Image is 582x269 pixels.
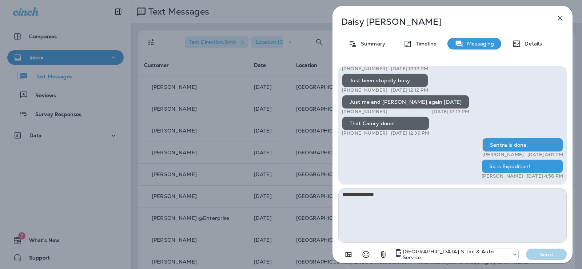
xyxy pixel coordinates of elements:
p: Details [521,41,542,47]
div: +1 (301) 975-0024 [391,249,518,260]
p: [GEOGRAPHIC_DATA] S Tire & Auto Service [403,249,508,260]
p: Messaging [463,41,494,47]
div: Just me and [PERSON_NAME] again [DATE] [342,95,469,109]
div: Just been stupidly busy [342,74,428,87]
p: [DATE] 4:56 PM [527,173,563,179]
div: That Camry done! [342,116,429,130]
p: [PERSON_NAME] [482,173,523,179]
button: Add in a premade template [341,247,356,262]
p: Summary [357,41,385,47]
p: [DATE] 12:12 PM [432,109,469,115]
p: [DATE] 12:39 PM [391,130,429,136]
div: Sentra is done. [482,138,563,152]
button: Select an emoji [359,247,373,262]
p: [PHONE_NUMBER] [342,109,387,115]
p: [DATE] 12:12 PM [391,66,428,72]
p: [PHONE_NUMBER] [342,66,387,72]
div: So is Expedition! [482,159,563,173]
p: Timeline [412,41,436,47]
p: [DATE] 4:01 PM [527,152,563,158]
p: [PHONE_NUMBER] [342,87,387,93]
p: Daisy [PERSON_NAME] [341,17,540,27]
p: [DATE] 12:12 PM [391,87,428,93]
p: [PERSON_NAME] [482,152,524,158]
p: [PHONE_NUMBER] [342,130,387,136]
